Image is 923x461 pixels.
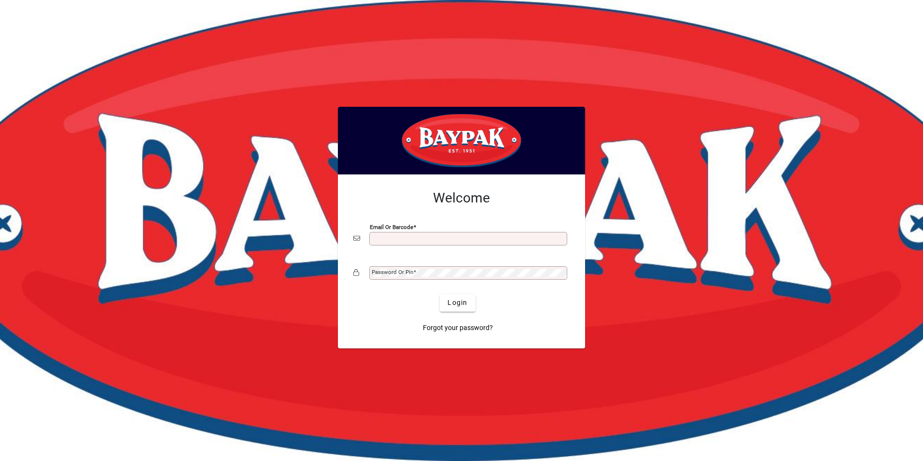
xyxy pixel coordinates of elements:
mat-label: Email or Barcode [370,223,413,230]
a: Forgot your password? [419,319,497,337]
span: Forgot your password? [423,323,493,333]
button: Login [440,294,475,312]
span: Login [448,298,467,308]
h2: Welcome [353,190,570,206]
mat-label: Password or Pin [372,269,413,275]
